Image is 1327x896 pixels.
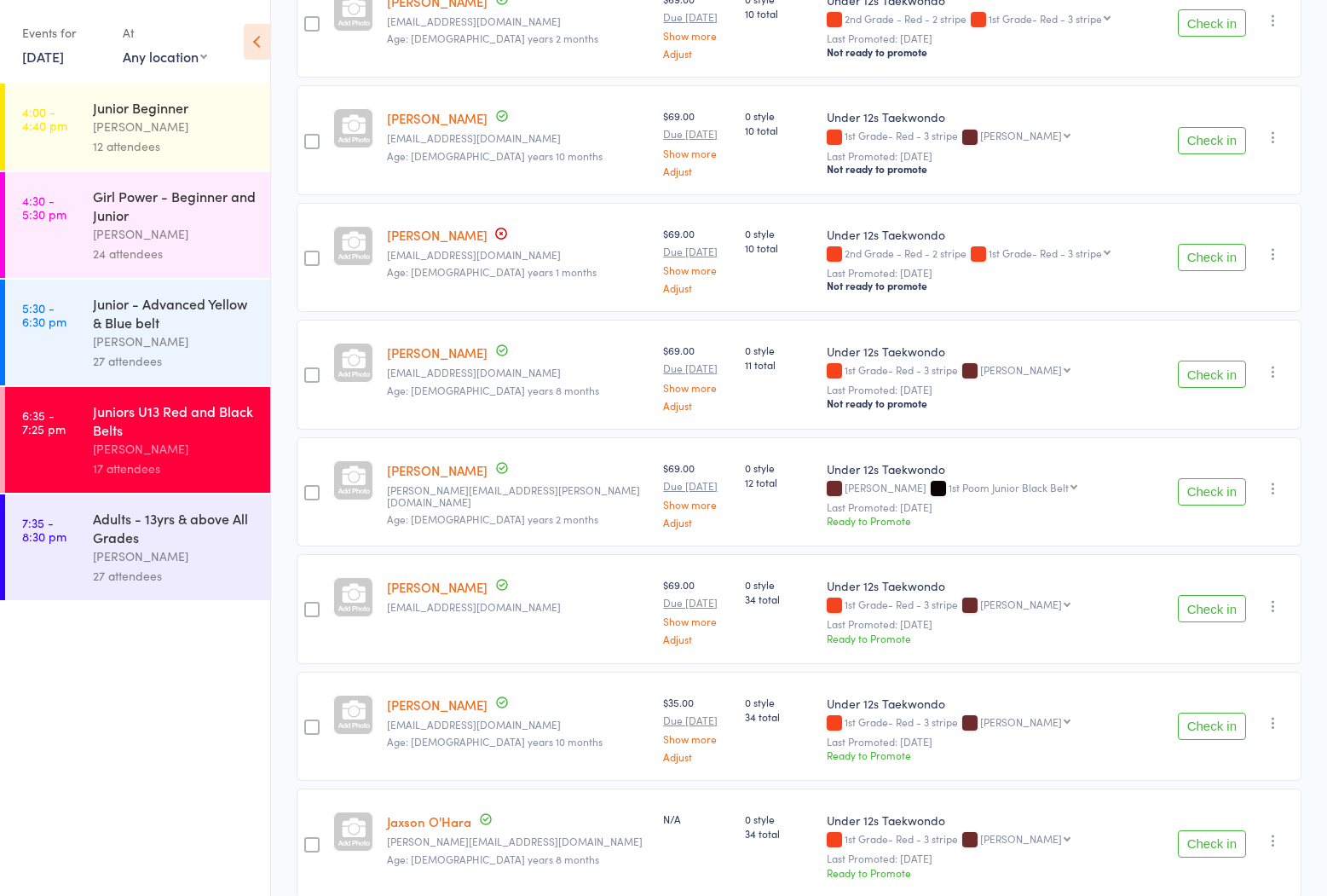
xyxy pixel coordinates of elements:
[93,136,256,156] div: 12 attendees
[827,384,1164,396] small: Last Promoted: [DATE]
[1178,127,1246,154] button: Check in
[663,695,731,762] div: $35.00
[745,695,813,709] span: 0 style
[387,601,649,613] small: minrue11@gmail.com
[980,716,1062,727] div: [PERSON_NAME]
[827,108,1164,125] div: Under 12s Taekwondo
[663,499,731,510] a: Show more
[827,618,1164,630] small: Last Promoted: [DATE]
[93,546,256,566] div: [PERSON_NAME]
[827,716,1164,731] div: 1st Grade- Red - 3 stripe
[663,400,731,411] a: Adjust
[93,439,256,459] div: [PERSON_NAME]
[387,148,603,163] span: Age: [DEMOGRAPHIC_DATA] years 10 months
[123,19,207,47] div: At
[663,733,731,744] a: Show more
[1178,595,1246,622] button: Check in
[22,19,106,47] div: Events for
[22,194,66,221] time: 4:30 - 5:30 pm
[745,123,813,137] span: 10 total
[663,362,731,374] small: Due [DATE]
[745,812,813,826] span: 0 style
[827,482,1164,496] div: [PERSON_NAME]
[663,11,731,23] small: Due [DATE]
[827,247,1164,262] div: 2nd Grade - Red - 2 stripe
[663,282,731,293] a: Adjust
[387,15,649,27] small: casper77@y7mail.com
[1178,713,1246,740] button: Check in
[22,301,66,328] time: 5:30 - 6:30 pm
[827,13,1164,27] div: 2nd Grade - Red - 2 stripe
[663,108,731,176] div: $69.00
[93,224,256,244] div: [PERSON_NAME]
[93,459,256,478] div: 17 attendees
[387,264,597,279] span: Age: [DEMOGRAPHIC_DATA] years 1 months
[663,517,731,528] a: Adjust
[93,244,256,263] div: 24 attendees
[827,513,1164,528] div: Ready to Promote
[989,247,1102,258] div: 1st Grade- Red - 3 stripe
[663,714,731,726] small: Due [DATE]
[980,130,1062,141] div: [PERSON_NAME]
[22,47,64,66] a: [DATE]
[387,812,471,830] a: Jaxson O'Hara
[663,480,731,492] small: Due [DATE]
[663,264,731,275] a: Show more
[387,383,599,397] span: Age: [DEMOGRAPHIC_DATA] years 8 months
[123,47,207,66] div: Any location
[93,98,256,117] div: Junior Beginner
[22,408,66,436] time: 6:35 - 7:25 pm
[827,279,1164,292] div: Not ready to promote
[387,512,598,526] span: Age: [DEMOGRAPHIC_DATA] years 2 months
[5,280,270,385] a: 5:30 -6:30 pmJunior - Advanced Yellow & Blue belt[PERSON_NAME]27 attendees
[5,84,270,171] a: 4:00 -4:40 pmJunior Beginner[PERSON_NAME]12 attendees
[663,246,731,257] small: Due [DATE]
[745,709,813,724] span: 34 total
[663,597,731,609] small: Due [DATE]
[827,598,1164,613] div: 1st Grade- Red - 3 stripe
[827,226,1164,243] div: Under 12s Taekwondo
[93,566,256,586] div: 27 attendees
[387,734,603,749] span: Age: [DEMOGRAPHIC_DATA] years 10 months
[745,475,813,489] span: 12 total
[387,719,649,731] small: mardihaab@gmail.com
[387,578,488,596] a: [PERSON_NAME]
[663,147,731,159] a: Show more
[663,128,731,140] small: Due [DATE]
[663,633,731,645] a: Adjust
[663,751,731,762] a: Adjust
[663,226,731,293] div: $69.00
[827,364,1164,379] div: 1st Grade- Red - 3 stripe
[827,501,1164,513] small: Last Promoted: [DATE]
[93,351,256,371] div: 27 attendees
[663,460,731,528] div: $69.00
[663,165,731,176] a: Adjust
[387,461,488,479] a: [PERSON_NAME]
[827,748,1164,762] div: Ready to Promote
[827,736,1164,748] small: Last Promoted: [DATE]
[1178,244,1246,271] button: Check in
[827,865,1164,880] div: Ready to Promote
[827,460,1164,477] div: Under 12s Taekwondo
[387,852,599,866] span: Age: [DEMOGRAPHIC_DATA] years 8 months
[22,516,66,543] time: 7:35 - 8:30 pm
[989,13,1102,24] div: 1st Grade- Red - 3 stripe
[663,48,731,59] a: Adjust
[745,108,813,123] span: 0 style
[827,853,1164,864] small: Last Promoted: [DATE]
[663,30,731,41] a: Show more
[387,132,649,144] small: casper77@y7mail.com
[663,616,731,627] a: Show more
[1178,478,1246,506] button: Check in
[663,343,731,410] div: $69.00
[387,344,488,361] a: [PERSON_NAME]
[1178,361,1246,388] button: Check in
[745,6,813,20] span: 10 total
[827,267,1164,279] small: Last Promoted: [DATE]
[827,396,1164,410] div: Not ready to promote
[93,294,256,332] div: Junior - Advanced Yellow & Blue belt
[387,484,649,509] small: Anita.a.dagar@gmail.com
[93,402,256,439] div: Juniors U13 Red and Black Belts
[827,577,1164,594] div: Under 12s Taekwondo
[827,150,1164,162] small: Last Promoted: [DATE]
